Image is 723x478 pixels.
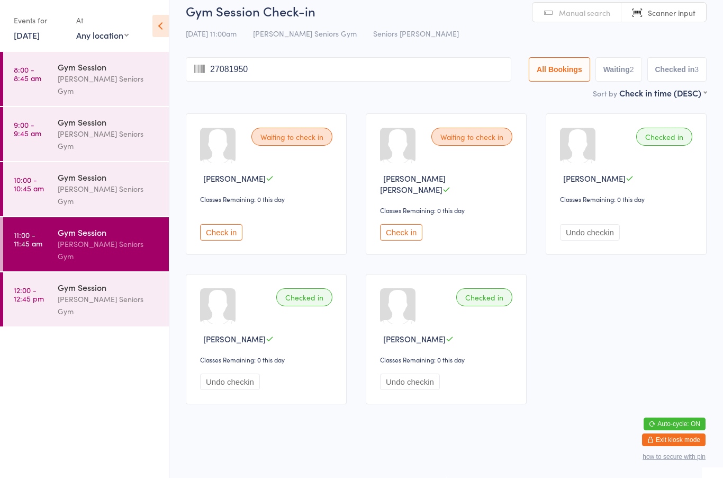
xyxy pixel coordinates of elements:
time: 12:00 - 12:45 pm [14,286,44,303]
input: Search [186,57,511,82]
div: Gym Session [58,61,160,73]
a: 12:00 -12:45 pmGym Session[PERSON_NAME] Seniors Gym [3,272,169,326]
div: 2 [630,65,634,74]
a: [DATE] [14,29,40,41]
span: [PERSON_NAME] [563,173,626,184]
div: Check in time (DESC) [619,87,707,99]
span: Scanner input [648,7,695,18]
div: At [76,12,129,29]
div: Classes Remaining: 0 this day [380,206,516,215]
span: [PERSON_NAME] [383,333,446,344]
a: 10:00 -10:45 amGym Session[PERSON_NAME] Seniors Gym [3,162,169,216]
span: Manual search [559,7,610,18]
a: 11:00 -11:45 amGym Session[PERSON_NAME] Seniors Gym [3,217,169,271]
h2: Gym Session Check-in [186,2,707,20]
span: [PERSON_NAME] [203,333,266,344]
button: Exit kiosk mode [642,433,706,446]
button: Undo checkin [380,374,440,390]
a: 8:00 -8:45 amGym Session[PERSON_NAME] Seniors Gym [3,52,169,106]
button: Waiting2 [595,57,642,82]
button: Undo checkin [200,374,260,390]
div: Checked in [276,288,332,306]
div: Checked in [636,128,692,146]
span: [PERSON_NAME] [203,173,266,184]
span: [DATE] 11:00am [186,28,237,39]
div: 3 [694,65,699,74]
div: [PERSON_NAME] Seniors Gym [58,128,160,152]
div: [PERSON_NAME] Seniors Gym [58,183,160,207]
button: Check in [380,224,422,241]
button: Auto-cycle: ON [644,418,706,430]
div: Checked in [456,288,512,306]
button: how to secure with pin [643,453,706,461]
a: 9:00 -9:45 amGym Session[PERSON_NAME] Seniors Gym [3,107,169,161]
div: [PERSON_NAME] Seniors Gym [58,293,160,317]
div: Classes Remaining: 0 this day [560,194,695,203]
button: Undo checkin [560,224,620,241]
div: Waiting to check in [251,128,332,146]
button: Checked in3 [647,57,707,82]
div: Events for [14,12,66,29]
div: Classes Remaining: 0 this day [200,355,336,364]
div: Gym Session [58,281,160,293]
div: Classes Remaining: 0 this day [380,355,516,364]
time: 9:00 - 9:45 am [14,120,41,137]
button: All Bookings [529,57,590,82]
span: [PERSON_NAME] Seniors Gym [253,28,357,39]
time: 11:00 - 11:45 am [14,231,42,247]
div: Classes Remaining: 0 this day [200,194,336,203]
div: [PERSON_NAME] Seniors Gym [58,238,160,262]
button: Check in [200,224,242,241]
div: Gym Session [58,116,160,128]
div: Waiting to check in [431,128,512,146]
span: Seniors [PERSON_NAME] [373,28,459,39]
div: [PERSON_NAME] Seniors Gym [58,73,160,97]
time: 8:00 - 8:45 am [14,65,41,82]
div: Gym Session [58,226,160,238]
span: [PERSON_NAME] [PERSON_NAME] [380,173,446,195]
div: Gym Session [58,171,160,183]
label: Sort by [593,88,617,99]
div: Any location [76,29,129,41]
time: 10:00 - 10:45 am [14,175,44,192]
